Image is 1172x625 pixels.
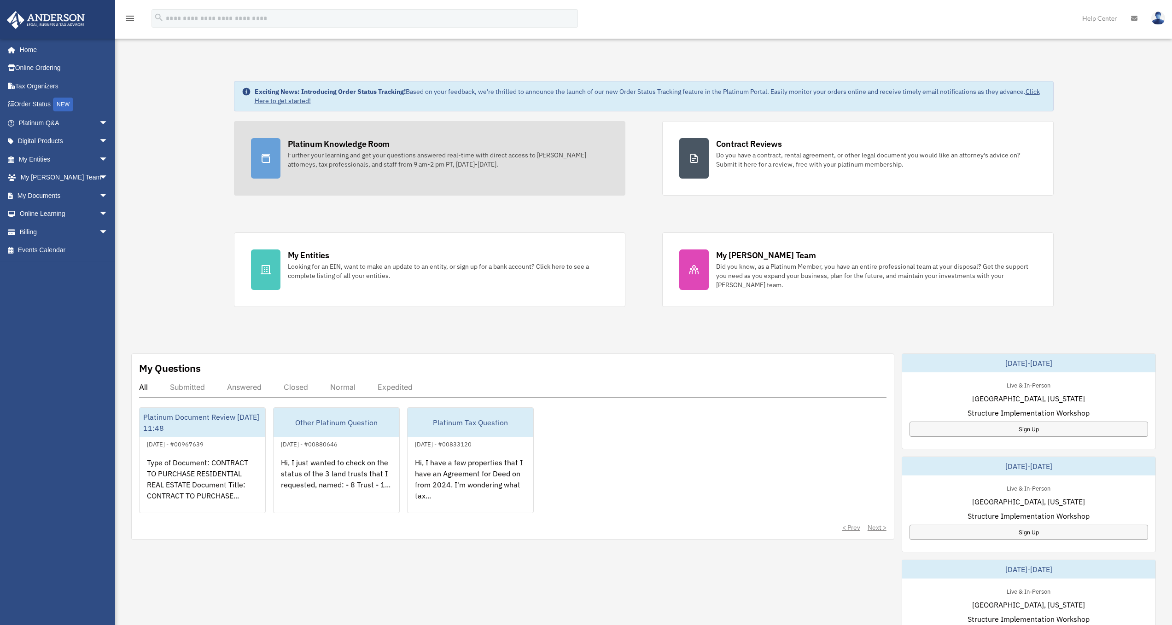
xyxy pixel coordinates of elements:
[910,422,1148,437] a: Sign Up
[139,407,266,513] a: Platinum Document Review [DATE] 11:48[DATE] - #00967639Type of Document: CONTRACT TO PURCHASE RES...
[140,439,211,448] div: [DATE] - #00967639
[124,13,135,24] i: menu
[6,186,122,205] a: My Documentsarrow_drop_down
[274,439,345,448] div: [DATE] - #00880646
[53,98,73,111] div: NEW
[170,382,205,392] div: Submitted
[99,168,117,187] span: arrow_drop_down
[288,138,390,150] div: Platinum Knowledge Room
[6,59,122,77] a: Online Ordering
[408,408,533,437] div: Platinum Tax Question
[408,439,479,448] div: [DATE] - #00833120
[274,450,399,521] div: Hi, I just wanted to check on the status of the 3 land trusts that I requested, named: - 8 Trust ...
[234,232,625,307] a: My Entities Looking for an EIN, want to make an update to an entity, or sign up for a bank accoun...
[330,382,356,392] div: Normal
[662,232,1054,307] a: My [PERSON_NAME] Team Did you know, as a Platinum Member, you have an entire professional team at...
[972,599,1085,610] span: [GEOGRAPHIC_DATA], [US_STATE]
[902,560,1155,579] div: [DATE]-[DATE]
[288,249,329,261] div: My Entities
[234,121,625,196] a: Platinum Knowledge Room Further your learning and get your questions answered real-time with dire...
[255,87,1046,105] div: Based on your feedback, we're thrilled to announce the launch of our new Order Status Tracking fe...
[4,11,87,29] img: Anderson Advisors Platinum Portal
[140,408,265,437] div: Platinum Document Review [DATE] 11:48
[6,132,122,150] a: Digital Productsarrow_drop_down
[716,150,1037,169] div: Do you have a contract, rental agreement, or other legal document you would like an attorney's ad...
[6,41,117,59] a: Home
[6,205,122,223] a: Online Learningarrow_drop_down
[408,450,533,521] div: Hi, I have a few properties that I have an Agreement for Deed on from 2024. I'm wondering what ta...
[999,483,1058,492] div: Live & In-Person
[999,380,1058,389] div: Live & In-Person
[227,382,262,392] div: Answered
[99,186,117,205] span: arrow_drop_down
[274,408,399,437] div: Other Platinum Question
[999,586,1058,596] div: Live & In-Person
[1151,12,1165,25] img: User Pic
[99,223,117,242] span: arrow_drop_down
[99,205,117,224] span: arrow_drop_down
[902,457,1155,475] div: [DATE]-[DATE]
[140,450,265,521] div: Type of Document: CONTRACT TO PURCHASE RESIDENTIAL REAL ESTATE Document Title: CONTRACT TO PURCHA...
[124,16,135,24] a: menu
[6,77,122,95] a: Tax Organizers
[972,393,1085,404] span: [GEOGRAPHIC_DATA], [US_STATE]
[910,525,1148,540] a: Sign Up
[6,150,122,168] a: My Entitiesarrow_drop_down
[6,114,122,132] a: Platinum Q&Aarrow_drop_down
[378,382,413,392] div: Expedited
[407,407,534,513] a: Platinum Tax Question[DATE] - #00833120Hi, I have a few properties that I have an Agreement for D...
[139,361,201,375] div: My Questions
[139,382,148,392] div: All
[6,241,122,260] a: Events Calendar
[972,496,1085,507] span: [GEOGRAPHIC_DATA], [US_STATE]
[968,613,1090,625] span: Structure Implementation Workshop
[968,407,1090,418] span: Structure Implementation Workshop
[99,132,117,151] span: arrow_drop_down
[6,223,122,241] a: Billingarrow_drop_down
[99,150,117,169] span: arrow_drop_down
[968,510,1090,521] span: Structure Implementation Workshop
[902,354,1155,372] div: [DATE]-[DATE]
[255,87,1040,105] a: Click Here to get started!
[716,249,816,261] div: My [PERSON_NAME] Team
[716,138,782,150] div: Contract Reviews
[6,95,122,114] a: Order StatusNEW
[716,262,1037,289] div: Did you know, as a Platinum Member, you have an entire professional team at your disposal? Get th...
[288,262,608,280] div: Looking for an EIN, want to make an update to an entity, or sign up for a bank account? Click her...
[6,168,122,187] a: My [PERSON_NAME] Teamarrow_drop_down
[255,87,406,96] strong: Exciting News: Introducing Order Status Tracking!
[99,114,117,133] span: arrow_drop_down
[662,121,1054,196] a: Contract Reviews Do you have a contract, rental agreement, or other legal document you would like...
[273,407,400,513] a: Other Platinum Question[DATE] - #00880646Hi, I just wanted to check on the status of the 3 land t...
[288,150,608,169] div: Further your learning and get your questions answered real-time with direct access to [PERSON_NAM...
[284,382,308,392] div: Closed
[154,12,164,23] i: search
